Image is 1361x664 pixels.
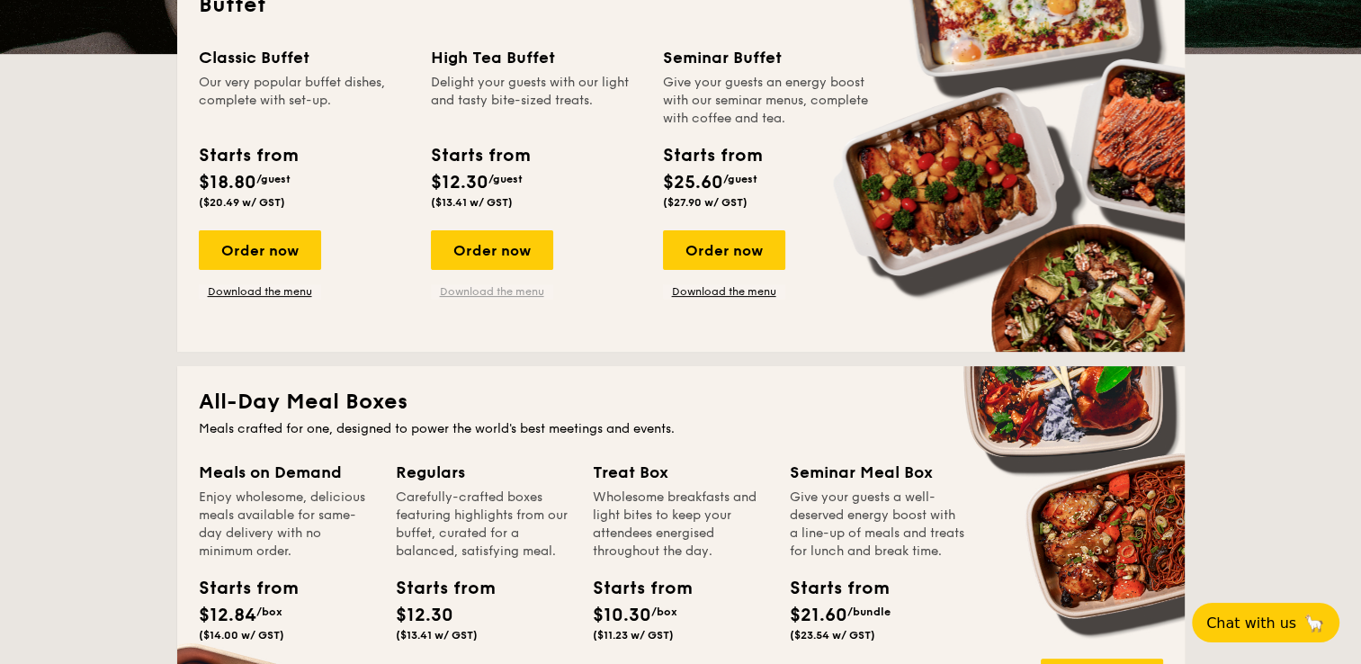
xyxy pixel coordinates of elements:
[431,172,488,193] span: $12.30
[663,196,748,209] span: ($27.90 w/ GST)
[790,605,847,626] span: $21.60
[396,629,478,642] span: ($13.41 w/ GST)
[199,230,321,270] div: Order now
[199,172,256,193] span: $18.80
[199,489,374,561] div: Enjoy wholesome, delicious meals available for same-day delivery with no minimum order.
[847,606,891,618] span: /bundle
[199,142,297,169] div: Starts from
[723,173,757,185] span: /guest
[199,575,280,602] div: Starts from
[199,196,285,209] span: ($20.49 w/ GST)
[593,575,674,602] div: Starts from
[199,460,374,485] div: Meals on Demand
[199,45,409,70] div: Classic Buffet
[396,605,453,626] span: $12.30
[431,196,513,209] span: ($13.41 w/ GST)
[663,284,785,299] a: Download the menu
[199,74,409,128] div: Our very popular buffet dishes, complete with set-up.
[396,575,477,602] div: Starts from
[790,460,965,485] div: Seminar Meal Box
[199,420,1163,438] div: Meals crafted for one, designed to power the world's best meetings and events.
[790,489,965,561] div: Give your guests a well-deserved energy boost with a line-up of meals and treats for lunch and br...
[431,74,641,128] div: Delight your guests with our light and tasty bite-sized treats.
[663,172,723,193] span: $25.60
[593,605,651,626] span: $10.30
[431,230,553,270] div: Order now
[651,606,677,618] span: /box
[256,173,291,185] span: /guest
[1192,603,1339,642] button: Chat with us🦙
[663,142,761,169] div: Starts from
[431,142,529,169] div: Starts from
[256,606,282,618] span: /box
[431,45,641,70] div: High Tea Buffet
[199,629,284,642] span: ($14.00 w/ GST)
[431,284,553,299] a: Download the menu
[593,489,768,561] div: Wholesome breakfasts and light bites to keep your attendees energised throughout the day.
[1206,615,1296,632] span: Chat with us
[199,388,1163,417] h2: All-Day Meal Boxes
[593,460,768,485] div: Treat Box
[593,629,674,642] span: ($11.23 w/ GST)
[396,489,571,561] div: Carefully-crafted boxes featuring highlights from our buffet, curated for a balanced, satisfying ...
[790,575,871,602] div: Starts from
[1303,613,1325,633] span: 🦙
[663,230,785,270] div: Order now
[663,74,873,128] div: Give your guests an energy boost with our seminar menus, complete with coffee and tea.
[663,45,873,70] div: Seminar Buffet
[199,605,256,626] span: $12.84
[199,284,321,299] a: Download the menu
[790,629,875,642] span: ($23.54 w/ GST)
[488,173,523,185] span: /guest
[396,460,571,485] div: Regulars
